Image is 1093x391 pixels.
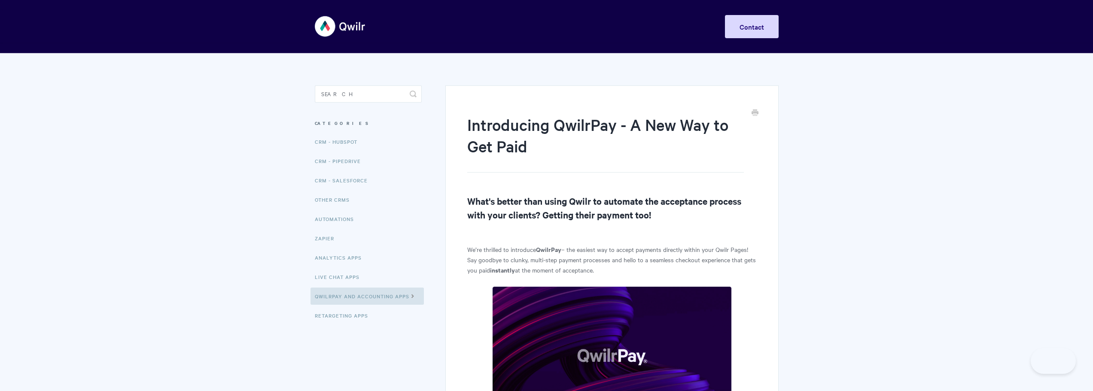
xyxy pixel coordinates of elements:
[467,194,756,221] h2: What's better than using Qwilr to automate the acceptance process with your clients? Getting thei...
[1031,348,1076,374] iframe: Toggle Customer Support
[490,265,515,274] strong: instantly
[315,230,341,247] a: Zapier
[315,10,366,42] img: Qwilr Help Center
[315,307,374,324] a: Retargeting Apps
[315,268,366,285] a: Live Chat Apps
[311,288,424,305] a: QwilrPay and Accounting Apps
[536,245,561,254] strong: QwilrPay
[725,15,779,38] a: Contact
[315,85,422,103] input: Search
[315,172,374,189] a: CRM - Salesforce
[467,114,743,173] h1: Introducing QwilrPay - A New Way to Get Paid
[752,109,758,118] a: Print this Article
[315,191,356,208] a: Other CRMs
[315,210,360,227] a: Automations
[315,115,422,131] h3: Categories
[315,133,364,150] a: CRM - HubSpot
[315,249,368,266] a: Analytics Apps
[467,244,756,275] p: We’re thrilled to introduce – the easiest way to accept payments directly within your Qwilr Pages...
[315,152,367,170] a: CRM - Pipedrive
